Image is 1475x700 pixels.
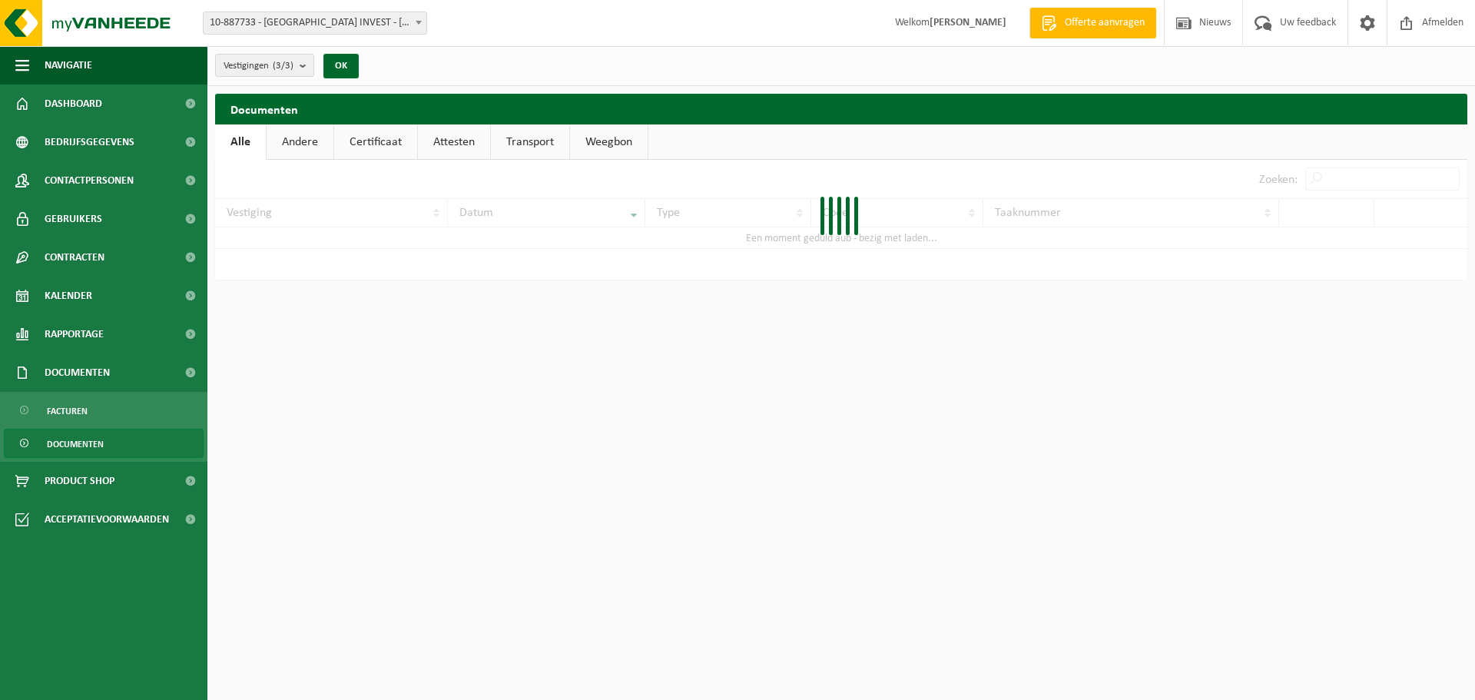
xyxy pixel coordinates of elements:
[4,429,204,458] a: Documenten
[45,500,169,539] span: Acceptatievoorwaarden
[323,54,359,78] button: OK
[273,61,293,71] count: (3/3)
[930,17,1006,28] strong: [PERSON_NAME]
[224,55,293,78] span: Vestigingen
[334,124,417,160] a: Certificaat
[204,12,426,34] span: 10-887733 - AMARILLO INVEST - VARSENARE
[215,124,266,160] a: Alle
[203,12,427,35] span: 10-887733 - AMARILLO INVEST - VARSENARE
[1029,8,1156,38] a: Offerte aanvragen
[418,124,490,160] a: Attesten
[45,123,134,161] span: Bedrijfsgegevens
[45,277,92,315] span: Kalender
[491,124,569,160] a: Transport
[45,85,102,123] span: Dashboard
[45,46,92,85] span: Navigatie
[267,124,333,160] a: Andere
[45,238,104,277] span: Contracten
[215,94,1467,124] h2: Documenten
[45,462,114,500] span: Product Shop
[45,353,110,392] span: Documenten
[47,430,104,459] span: Documenten
[45,315,104,353] span: Rapportage
[4,396,204,425] a: Facturen
[570,124,648,160] a: Weegbon
[47,396,88,426] span: Facturen
[215,54,314,77] button: Vestigingen(3/3)
[45,200,102,238] span: Gebruikers
[45,161,134,200] span: Contactpersonen
[1061,15,1149,31] span: Offerte aanvragen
